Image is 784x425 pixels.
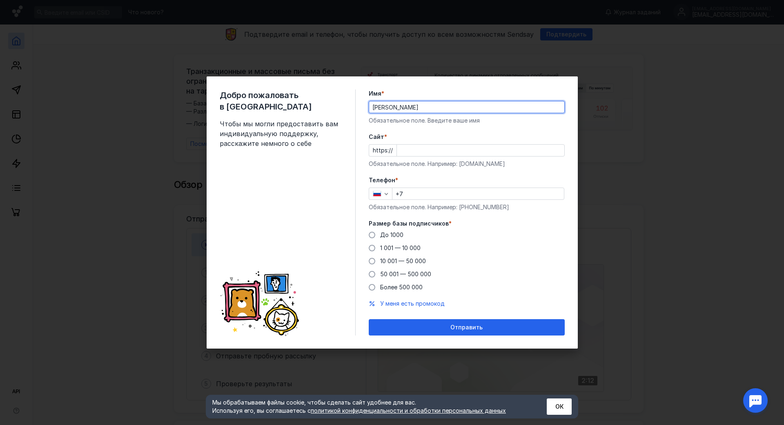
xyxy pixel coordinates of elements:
span: Более 500 000 [380,284,423,291]
span: Телефон [369,176,395,184]
span: Добро пожаловать в [GEOGRAPHIC_DATA] [220,89,342,112]
button: У меня есть промокод [380,300,445,308]
span: Cайт [369,133,384,141]
span: У меня есть промокод [380,300,445,307]
span: Отправить [450,324,483,331]
button: Отправить [369,319,565,336]
span: 50 001 — 500 000 [380,271,431,277]
div: Обязательное поле. Например: [DOMAIN_NAME] [369,160,565,168]
span: 10 001 — 50 000 [380,257,426,264]
span: 1 001 — 10 000 [380,244,421,251]
button: ОК [547,398,572,415]
div: Обязательное поле. Введите ваше имя [369,116,565,125]
div: Обязательное поле. Например: [PHONE_NUMBER] [369,203,565,211]
a: политикой конфиденциальности и обработки персональных данных [311,407,506,414]
span: Чтобы мы могли предоставить вам индивидуальную поддержку, расскажите немного о себе [220,119,342,148]
div: Мы обрабатываем файлы cookie, чтобы сделать сайт удобнее для вас. Используя его, вы соглашаетесь c [212,398,527,415]
span: До 1000 [380,231,403,238]
span: Размер базы подписчиков [369,219,449,228]
span: Имя [369,89,381,98]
